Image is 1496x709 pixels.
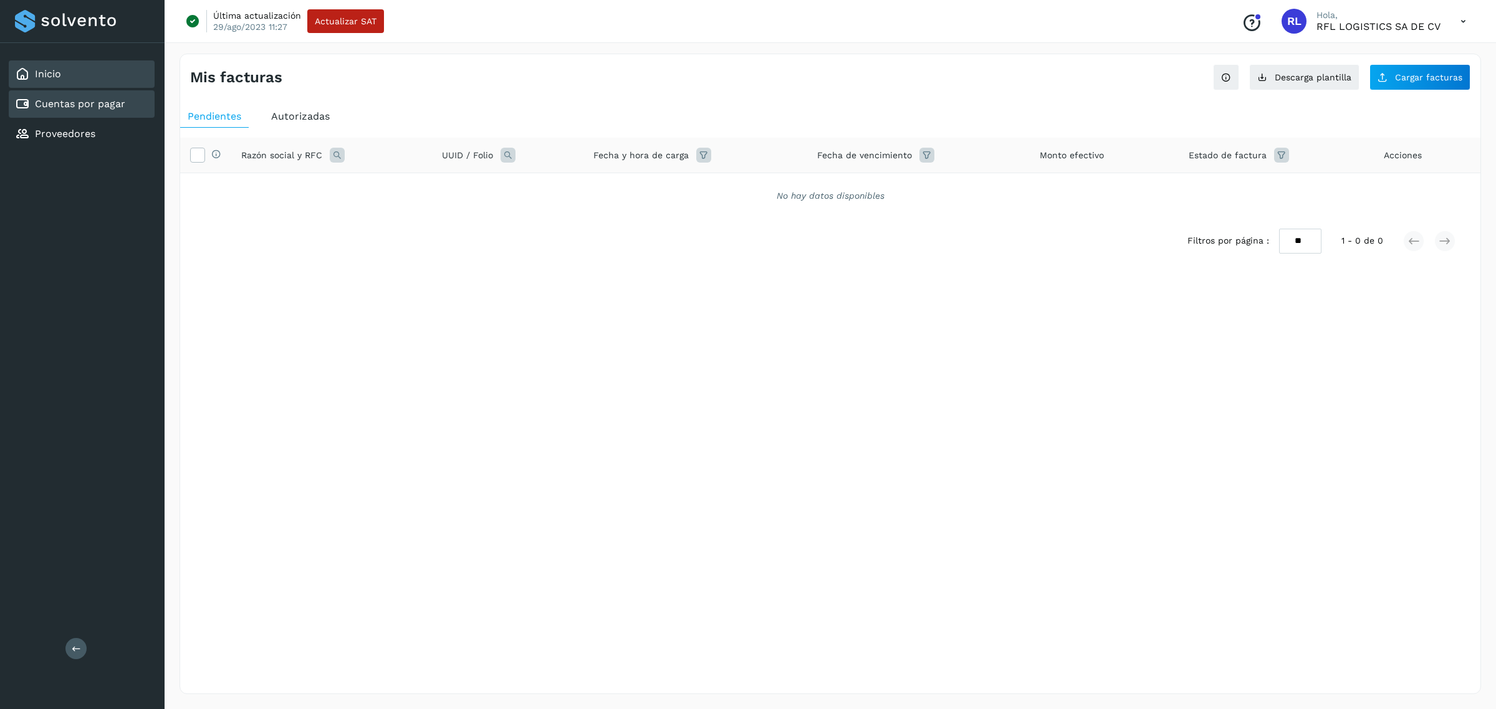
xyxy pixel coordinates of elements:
div: No hay datos disponibles [196,189,1464,202]
p: Hola, [1316,10,1441,21]
div: Cuentas por pagar [9,90,155,118]
button: Actualizar SAT [307,9,384,33]
a: Proveedores [35,128,95,140]
button: Cargar facturas [1369,64,1470,90]
span: Pendientes [188,110,241,122]
span: Autorizadas [271,110,330,122]
span: Estado de factura [1189,149,1267,162]
span: Monto efectivo [1040,149,1104,162]
h4: Mis facturas [190,69,282,87]
span: Actualizar SAT [315,17,376,26]
span: Razón social y RFC [241,149,322,162]
span: Descarga plantilla [1275,73,1351,82]
span: UUID / Folio [442,149,493,162]
span: Fecha y hora de carga [593,149,689,162]
button: Descarga plantilla [1249,64,1359,90]
div: Inicio [9,60,155,88]
span: Filtros por página : [1187,234,1269,247]
p: 29/ago/2023 11:27 [213,21,287,32]
span: Acciones [1384,149,1422,162]
span: 1 - 0 de 0 [1341,234,1383,247]
p: RFL LOGISTICS SA DE CV [1316,21,1441,32]
span: Cargar facturas [1395,73,1462,82]
span: Fecha de vencimiento [817,149,912,162]
a: Inicio [35,68,61,80]
p: Última actualización [213,10,301,21]
div: Proveedores [9,120,155,148]
a: Cuentas por pagar [35,98,125,110]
